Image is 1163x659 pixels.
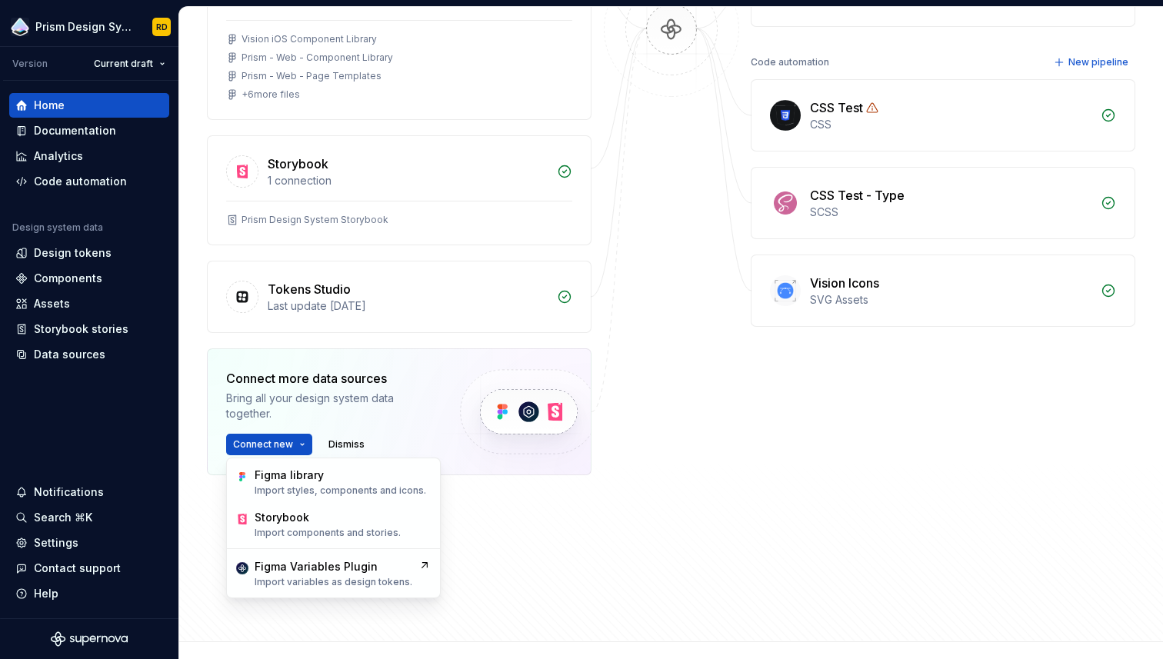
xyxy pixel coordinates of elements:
div: Notifications [34,484,104,500]
div: Settings [34,535,78,551]
div: Help [34,586,58,601]
div: RD [156,21,168,33]
div: Connect more data sources [226,369,434,388]
div: CSS Test [810,98,863,117]
div: Figma library [255,468,324,483]
span: Current draft [94,58,153,70]
p: Import components and stories. [255,527,401,539]
button: Notifications [9,480,169,504]
div: 1 connection [268,173,548,188]
div: SVG Assets [810,292,1091,308]
a: Design tokens [9,241,169,265]
div: Storybook stories [34,321,128,337]
div: Prism - Web - Component Library [242,52,393,64]
p: Import styles, components and icons. [255,484,426,497]
span: Dismiss [328,438,365,451]
div: Tokens Studio [268,280,351,298]
a: Home [9,93,169,118]
div: Storybook [255,510,309,525]
div: Figma Variables Plugin [255,559,378,574]
div: Documentation [34,123,116,138]
div: + 6 more files [242,88,300,101]
div: Code automation [751,52,829,73]
div: Search ⌘K [34,510,92,525]
div: Version [12,58,48,70]
button: Prism Design SystemRD [3,10,175,43]
a: Tokens StudioLast update [DATE] [207,261,591,333]
a: Settings [9,531,169,555]
img: 106765b7-6fc4-4b5d-8be0-32f944830029.png [11,18,29,36]
a: Components [9,266,169,291]
button: Search ⌘K [9,505,169,530]
div: Components [34,271,102,286]
div: Last update [DATE] [268,298,548,314]
div: Design system data [12,221,103,234]
span: Connect new [233,438,293,451]
a: Documentation [9,118,169,143]
div: Contact support [34,561,121,576]
div: Storybook [268,155,328,173]
button: Dismiss [322,434,372,455]
div: Analytics [34,148,83,164]
p: Import variables as design tokens. [255,576,412,588]
svg: Supernova Logo [51,631,128,647]
a: Storybook1 connectionPrism Design System Storybook [207,135,591,245]
div: Bring all your design system data together. [226,391,434,421]
div: Home [34,98,65,113]
div: SCSS [810,205,1091,220]
div: Prism Design System Storybook [242,214,388,226]
a: Code automation [9,169,169,194]
a: Assets [9,291,169,316]
div: CSS [810,117,1091,132]
a: Storybook stories [9,317,169,341]
div: Prism - Web - Page Templates [242,70,382,82]
div: CSS Test - Type [810,186,905,205]
span: New pipeline [1068,56,1128,68]
div: Data sources [34,347,105,362]
a: Data sources [9,342,169,367]
div: Vision Icons [810,274,879,292]
a: Analytics [9,144,169,168]
button: Help [9,581,169,606]
button: Contact support [9,556,169,581]
div: Vision iOS Component Library [242,33,377,45]
button: Connect new [226,434,312,455]
div: Assets [34,296,70,311]
div: Prism Design System [35,19,134,35]
div: Code automation [34,174,127,189]
button: New pipeline [1049,52,1135,73]
div: Design tokens [34,245,112,261]
button: Current draft [87,53,172,75]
